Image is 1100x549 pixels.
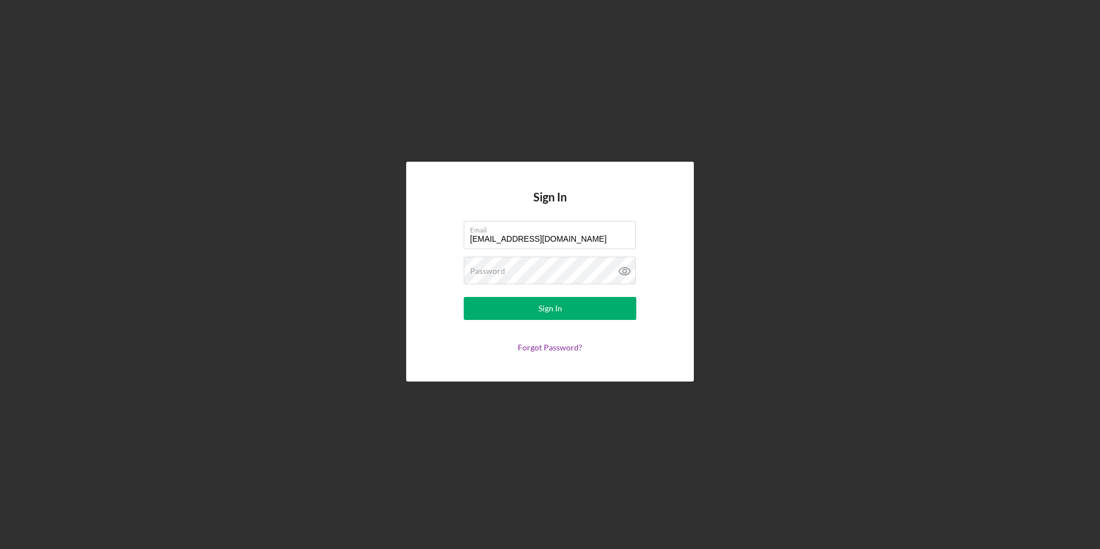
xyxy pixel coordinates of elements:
[533,190,567,221] h4: Sign In
[470,266,505,276] label: Password
[538,297,562,320] div: Sign In
[518,342,582,352] a: Forgot Password?
[464,297,636,320] button: Sign In
[470,222,636,234] label: Email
